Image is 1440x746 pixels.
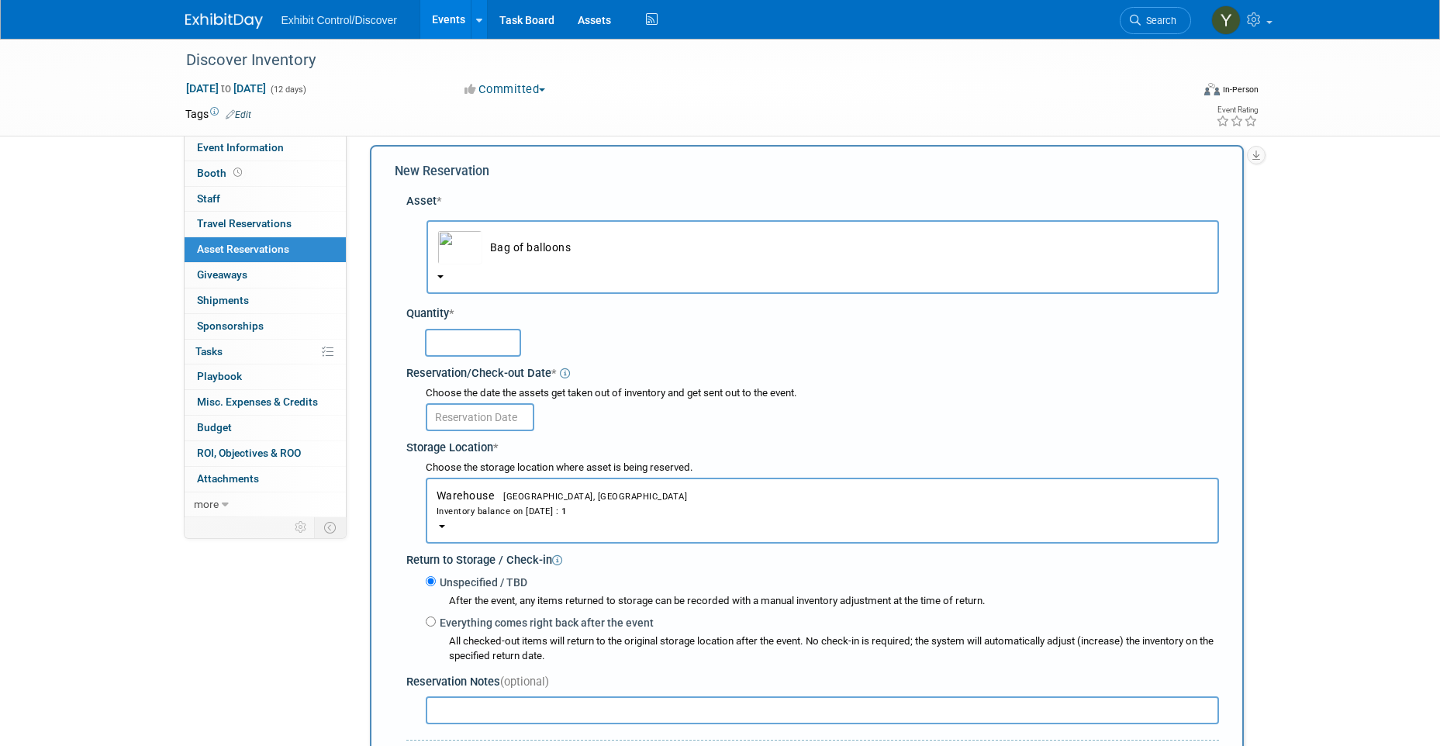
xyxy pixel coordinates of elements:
span: [GEOGRAPHIC_DATA], [GEOGRAPHIC_DATA] [494,492,687,502]
span: Tasks [195,345,223,357]
a: Tasks [185,340,346,364]
a: Misc. Expenses & Credits [185,390,346,415]
div: All checked-out items will return to the original storage location after the event. No check-in i... [449,634,1219,664]
span: Asset Reservations [197,243,289,255]
span: Attachments [197,472,259,485]
a: Budget [185,416,346,440]
a: Playbook [185,364,346,389]
div: Reservation Notes [406,674,1219,690]
div: Inventory balance on [DATE] : [437,503,1208,518]
div: Storage Location [406,435,1219,456]
span: Shipments [197,294,249,306]
div: Quantity [406,306,1219,322]
td: Toggle Event Tabs [314,517,346,537]
span: Budget [197,421,232,433]
a: Event Information [185,136,346,161]
span: 1 [558,506,567,516]
td: Bag of balloons [482,230,1208,264]
a: more [185,492,346,517]
a: Search [1120,7,1191,34]
div: Return to Storage / Check-in [406,547,1219,568]
input: Reservation Date [426,403,534,431]
span: Booth not reserved yet [230,167,245,178]
div: Reservation/Check-out Date [406,361,1219,382]
td: Tags [185,106,251,122]
span: ROI, Objectives & ROO [197,447,301,459]
img: Yliana Perez [1211,5,1241,35]
div: Event Rating [1216,106,1258,114]
a: Giveaways [185,263,346,288]
span: New Reservation [395,164,489,178]
a: Sponsorships [185,314,346,339]
span: Playbook [197,370,242,382]
span: Search [1141,15,1176,26]
img: ExhibitDay [185,13,263,29]
span: Exhibit Control/Discover [281,14,397,26]
button: Warehouse[GEOGRAPHIC_DATA], [GEOGRAPHIC_DATA]Inventory balance on [DATE] :1 [426,478,1219,544]
div: Choose the date the assets get taken out of inventory and get sent out to the event. [426,386,1219,401]
a: Attachments [185,467,346,492]
span: [DATE] [DATE] [185,81,267,95]
a: Asset Reservations [185,237,346,262]
label: Everything comes right back after the event [436,615,654,630]
a: Booth [185,161,346,186]
span: Sponsorships [197,319,264,332]
span: Giveaways [197,268,247,281]
span: Event Information [197,141,284,154]
span: (optional) [500,675,549,689]
span: Booth [197,167,245,179]
a: Edit [226,109,251,120]
button: Bag of balloons [426,220,1219,294]
div: Choose the storage location where asset is being reserved. [426,461,1219,475]
label: Unspecified / TBD [436,575,527,590]
a: Shipments [185,288,346,313]
div: In-Person [1222,84,1259,95]
div: After the event, any items returned to storage can be recorded with a manual inventory adjustment... [426,590,1219,609]
img: Format-Inperson.png [1204,83,1220,95]
a: Staff [185,187,346,212]
span: (12 days) [269,85,306,95]
span: Warehouse [437,489,1208,518]
div: Discover Inventory [181,47,1168,74]
div: Event Format [1100,81,1259,104]
span: Misc. Expenses & Credits [197,395,318,408]
a: ROI, Objectives & ROO [185,441,346,466]
span: Staff [197,192,220,205]
div: Asset [406,193,1219,209]
span: to [219,82,233,95]
span: Travel Reservations [197,217,292,230]
span: more [194,498,219,510]
a: Travel Reservations [185,212,346,237]
button: Committed [459,81,551,98]
td: Personalize Event Tab Strip [288,517,315,537]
